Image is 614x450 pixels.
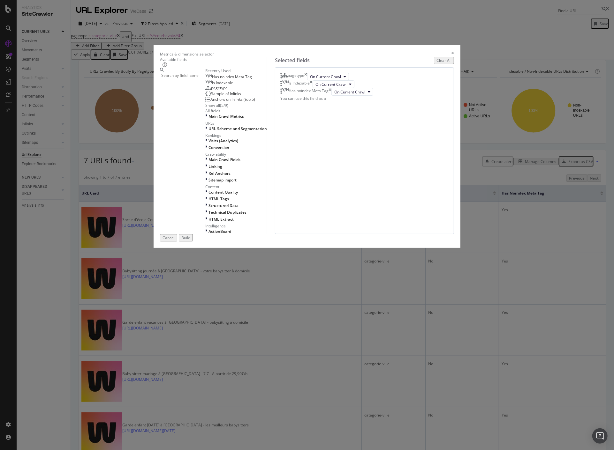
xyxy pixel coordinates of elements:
div: Metrics & dimensions selector [160,51,214,57]
div: times [304,73,307,80]
span: Anchors on Inlinks (top 5) [210,97,255,102]
div: You can use this field as a [280,96,449,101]
button: Cancel [160,234,177,241]
span: Main Crawl Metrics [208,114,244,119]
div: Clear All [436,58,451,63]
div: Open Intercom Messenger [592,428,608,444]
span: Main Crawl Fields [208,157,240,162]
button: On Current Crawl [307,73,349,80]
div: times [329,88,331,96]
span: Rel Anchors [208,171,231,176]
div: Has noindex Meta Tag [289,88,329,96]
span: Conversion [208,145,229,150]
button: On Current Crawl [331,88,373,96]
span: On Current Crawl [310,74,341,79]
button: Clear All [434,57,454,64]
span: pagetype [211,85,228,91]
div: Selected fields [275,57,310,64]
span: HTML Tags [208,196,229,202]
span: Sample of Inlinks [211,91,241,96]
div: Content [205,184,267,189]
div: Intelligence [205,223,267,229]
div: Is IndexabletimesOn Current Crawl [280,80,449,88]
div: Show all [205,103,220,108]
input: Search by field name [160,72,205,79]
div: times [451,51,454,57]
div: URLs [205,121,267,126]
span: Visits (Analytics) [208,138,238,144]
span: Sitemap import [208,177,237,183]
div: Recently Used [205,68,267,73]
span: ActionBoard [208,229,231,234]
div: Crawlability [205,151,267,157]
div: Rankings [205,133,267,138]
button: On Current Crawl [313,80,354,88]
div: Build [181,235,190,240]
div: ( 5 / 9 ) [220,103,228,108]
div: pagetype [288,73,304,80]
span: Content Quality [208,189,238,195]
div: pagetypetimesOn Current Crawl [280,73,449,80]
div: modal [154,45,461,248]
button: Build [179,234,193,241]
span: On Current Crawl [315,82,346,87]
span: Is Indexable [212,80,233,85]
div: Available fields [160,57,267,62]
div: times [310,80,313,88]
span: URL Scheme and Segmentation [208,126,267,131]
span: On Current Crawl [334,89,365,95]
span: Has noindex Meta Tag [212,74,252,79]
span: Linking [208,164,222,169]
div: Cancel [163,235,175,240]
span: Technical Duplicates [208,210,246,215]
div: All fields [205,108,267,114]
div: Is Indexable [289,80,310,88]
div: Has noindex Meta TagtimesOn Current Crawl [280,88,449,96]
span: HTML Extract [208,217,234,222]
span: Structured Data [208,203,239,208]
